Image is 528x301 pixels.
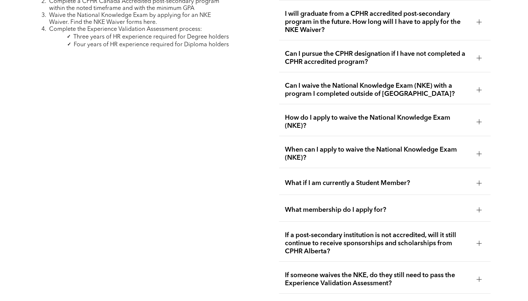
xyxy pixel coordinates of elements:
span: What if I am currently a Student Member? [285,179,470,187]
span: Four years of HR experience required for Diploma holders [74,42,229,48]
span: How do I apply to waive the National Knowledge Exam (NKE)? [285,114,470,130]
span: Three years of HR experience required for Degree holders [73,34,229,40]
span: Waive the National Knowledge Exam by applying for an NKE Waiver. Find the NKE Waiver forms here. [49,12,211,25]
span: Can I waive the National Knowledge Exam (NKE) with a program I completed outside of [GEOGRAPHIC_D... [285,82,470,98]
span: Complete the Experience Validation Assessment process: [49,26,202,32]
span: Can I pursue the CPHR designation if I have not completed a CPHR accredited program? [285,50,470,66]
span: What membership do I apply for? [285,206,470,214]
span: If a post-secondary institution is not accredited, will it still continue to receive sponsorships... [285,231,470,255]
span: If someone waives the NKE, do they still need to pass the Experience Validation Assessment? [285,271,470,287]
span: When can I apply to waive the National Knowledge Exam (NKE)? [285,146,470,162]
span: I will graduate from a CPHR accredited post-secondary program in the future. How long will I have... [285,10,470,34]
